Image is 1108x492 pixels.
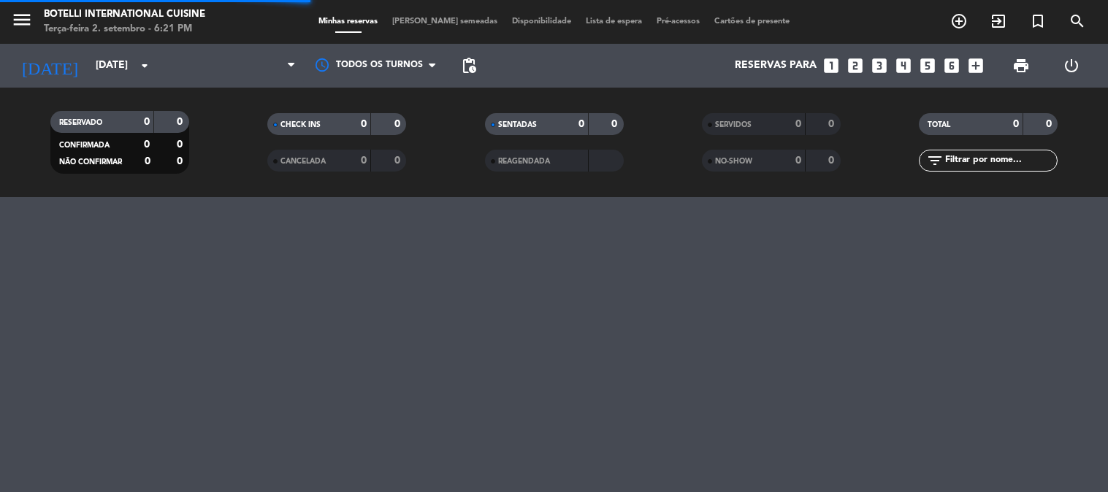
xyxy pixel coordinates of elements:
span: [PERSON_NAME] semeadas [385,18,505,26]
span: NO-SHOW [715,158,752,165]
i: turned_in_not [1029,12,1047,30]
span: TOTAL [928,121,950,128]
span: CHECK INS [280,121,321,128]
strong: 0 [1046,119,1055,129]
i: looks_4 [894,56,913,75]
span: pending_actions [460,57,478,74]
button: menu [11,9,33,36]
span: Minhas reservas [311,18,385,26]
strong: 0 [394,119,403,129]
i: looks_3 [870,56,889,75]
strong: 0 [145,156,150,166]
span: REAGENDADA [498,158,550,165]
strong: 0 [394,155,403,166]
strong: 0 [177,117,186,127]
i: add_circle_outline [950,12,968,30]
span: Lista de espera [578,18,649,26]
i: looks_5 [918,56,937,75]
span: SERVIDOS [715,121,752,128]
i: looks_one [822,56,841,75]
span: CANCELADA [280,158,326,165]
strong: 0 [795,119,801,129]
strong: 0 [1013,119,1019,129]
span: Cartões de presente [707,18,797,26]
strong: 0 [177,156,186,166]
strong: 0 [611,119,620,129]
i: looks_6 [942,56,961,75]
strong: 0 [177,139,186,150]
input: Filtrar por nome... [944,153,1057,169]
strong: 0 [828,155,837,166]
strong: 0 [361,119,367,129]
span: RESERVADO [59,119,102,126]
strong: 0 [795,155,801,166]
i: search [1069,12,1086,30]
strong: 0 [828,119,837,129]
i: exit_to_app [990,12,1007,30]
i: power_settings_new [1063,57,1080,74]
strong: 0 [144,139,150,150]
div: Botelli International Cuisine [44,7,205,22]
strong: 0 [144,117,150,127]
div: Terça-feira 2. setembro - 6:21 PM [44,22,205,36]
i: arrow_drop_down [136,57,153,74]
i: add_box [966,56,985,75]
div: LOG OUT [1047,44,1097,88]
i: [DATE] [11,50,88,82]
i: filter_list [926,152,944,169]
span: NÃO CONFIRMAR [59,158,122,166]
span: print [1012,57,1030,74]
strong: 0 [361,155,367,166]
span: Disponibilidade [505,18,578,26]
i: looks_two [846,56,865,75]
span: CONFIRMADA [59,142,110,149]
span: Pré-acessos [649,18,707,26]
strong: 0 [578,119,584,129]
span: SENTADAS [498,121,537,128]
i: menu [11,9,33,31]
span: Reservas para [735,60,817,72]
